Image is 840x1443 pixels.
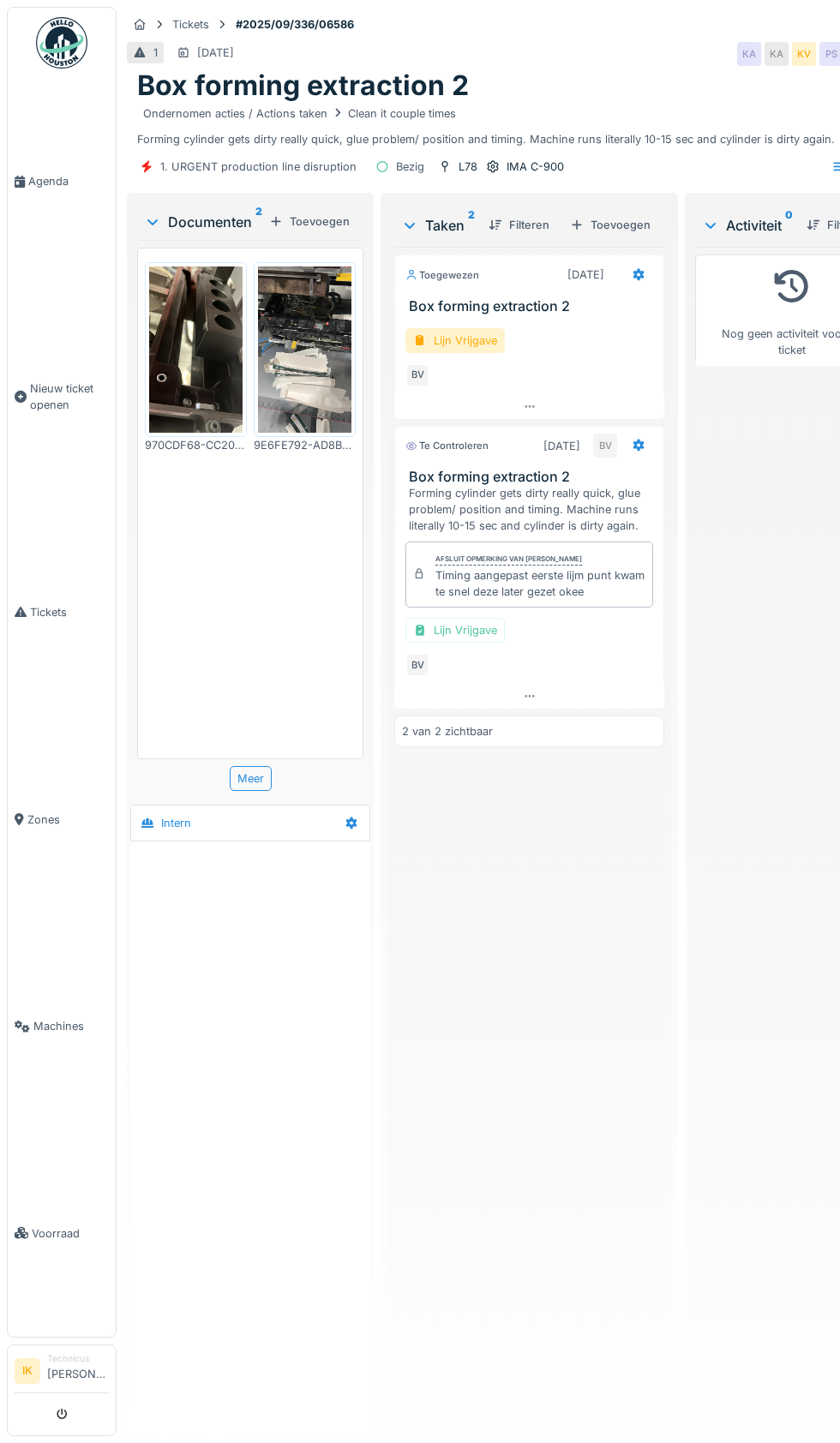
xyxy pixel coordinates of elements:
[47,1352,109,1389] li: [PERSON_NAME]
[8,1130,116,1338] a: Voorraad
[160,159,357,175] div: 1. URGENT production line disruption
[401,215,475,236] div: Taken
[145,437,247,453] div: 970CDF68-CC20-4360-A91D-96041367CDDB.jpeg
[8,923,116,1130] a: Machines
[396,159,424,175] div: Bezig
[149,266,243,433] img: 0scxrg4byttlve8ekwg3wfsscd68
[435,567,645,600] div: Timing aangepast eerste lijm punt kwam te snel deze later gezet okee
[482,213,556,237] div: Filteren
[172,16,209,33] div: Tickets
[405,618,505,643] div: Lijn Vrijgave
[409,485,657,535] div: Forming cylinder gets dirty really quick, glue problem/ position and timing. Machine runs literal...
[27,811,109,828] span: Zones
[28,173,109,189] span: Agenda
[507,159,564,175] div: IMA C-900
[405,439,489,453] div: Te controleren
[459,159,477,175] div: L78
[8,78,116,285] a: Agenda
[15,1358,40,1384] li: IK
[229,16,361,33] strong: #2025/09/336/06586
[153,45,158,61] div: 1
[197,45,234,61] div: [DATE]
[33,1018,109,1034] span: Machines
[405,363,429,387] div: BV
[8,509,116,716] a: Tickets
[702,215,793,236] div: Activiteit
[402,723,493,739] div: 2 van 2 zichtbaar
[405,268,479,283] div: Toegewezen
[137,69,469,102] h1: Box forming extraction 2
[593,434,617,458] div: BV
[792,42,816,66] div: KV
[47,1352,109,1365] div: Technicus
[405,653,429,677] div: BV
[8,716,116,923] a: Zones
[262,210,357,233] div: Toevoegen
[435,554,582,566] div: Afsluit opmerking van [PERSON_NAME]
[30,604,109,620] span: Tickets
[409,469,657,485] h3: Box forming extraction 2
[143,105,456,122] div: Ondernomen acties / Actions taken Clean it couple times
[15,1352,109,1393] a: IK Technicus[PERSON_NAME]
[543,438,580,454] div: [DATE]
[36,17,87,69] img: Badge_color-CXgf-gQk.svg
[230,766,272,791] div: Meer
[30,380,109,413] span: Nieuw ticket openen
[161,815,191,831] div: Intern
[563,213,657,237] div: Toevoegen
[737,42,761,66] div: KA
[32,1225,109,1242] span: Voorraad
[567,266,604,283] div: [DATE]
[409,298,657,314] h3: Box forming extraction 2
[468,215,475,236] sup: 2
[765,42,789,66] div: KA
[254,437,356,453] div: 9E6FE792-AD8B-457C-871A-920BC1662865.jpeg
[405,328,505,353] div: Lijn Vrijgave
[785,215,793,236] sup: 0
[8,285,116,509] a: Nieuw ticket openen
[258,266,351,433] img: 9dx9ig3zpr5ythxohmxk84z52xa1
[144,212,262,232] div: Documenten
[255,212,262,232] sup: 2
